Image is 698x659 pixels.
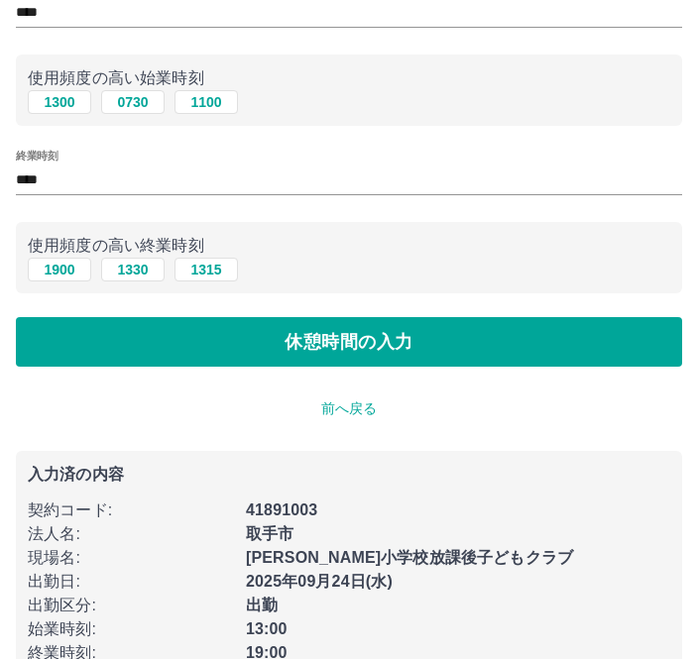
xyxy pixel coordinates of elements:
button: 1330 [101,258,165,281]
b: [PERSON_NAME]小学校放課後子どもクラブ [246,549,573,566]
label: 終業時刻 [16,149,58,164]
p: 使用頻度の高い始業時刻 [28,66,670,90]
b: 取手市 [246,525,293,542]
button: 1300 [28,90,91,114]
p: 出勤区分 : [28,594,234,617]
b: 41891003 [246,501,317,518]
p: 前へ戻る [16,398,682,419]
p: 入力済の内容 [28,467,670,483]
b: 13:00 [246,620,288,637]
p: 現場名 : [28,546,234,570]
b: 2025年09月24日(水) [246,573,393,590]
button: 0730 [101,90,165,114]
button: 休憩時間の入力 [16,317,682,367]
p: 始業時刻 : [28,617,234,641]
button: 1900 [28,258,91,281]
button: 1100 [174,90,238,114]
p: 法人名 : [28,522,234,546]
p: 契約コード : [28,498,234,522]
button: 1315 [174,258,238,281]
p: 使用頻度の高い終業時刻 [28,234,670,258]
p: 出勤日 : [28,570,234,594]
b: 出勤 [246,597,278,613]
